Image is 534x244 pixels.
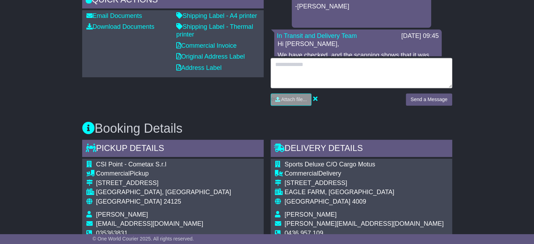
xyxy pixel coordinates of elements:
div: Delivery [285,170,444,178]
span: © One World Courier 2025. All rights reserved. [93,236,194,242]
div: Delivery Details [271,140,452,159]
a: Commercial Invoice [176,42,237,49]
a: Shipping Label - A4 printer [176,12,257,19]
a: Address Label [176,64,222,71]
div: [STREET_ADDRESS] [96,179,231,187]
a: Download Documents [86,23,154,30]
span: 0436 957 109 [285,230,323,237]
span: [PERSON_NAME] [96,211,148,218]
span: 035363831 [96,230,128,237]
span: 4009 [352,198,366,205]
span: Sports Deluxe C/O Cargo Motus [285,161,375,168]
div: EAGLE FARM, [GEOGRAPHIC_DATA] [285,189,444,196]
a: In Transit and Delivery Team [277,32,357,39]
div: Pickup Details [82,140,264,159]
div: [GEOGRAPHIC_DATA], [GEOGRAPHIC_DATA] [96,189,231,196]
a: Original Address Label [176,53,245,60]
button: Send a Message [406,93,452,106]
p: Hi [PERSON_NAME], [278,40,438,48]
span: Commercial [96,170,130,177]
a: Shipping Label - Thermal printer [176,23,253,38]
div: [DATE] 09:45 [401,32,439,40]
span: Commercial [285,170,318,177]
div: Pickup [96,170,231,178]
span: [GEOGRAPHIC_DATA] [285,198,350,205]
span: [EMAIL_ADDRESS][DOMAIN_NAME] [96,220,203,227]
span: 24125 [164,198,181,205]
h3: Booking Details [82,121,452,136]
a: Email Documents [86,12,142,19]
span: [PERSON_NAME][EMAIL_ADDRESS][DOMAIN_NAME] [285,220,444,227]
p: We have checked, and the scanning shows that it was collected [DATE], 18/08. [278,52,438,67]
div: [STREET_ADDRESS] [285,179,444,187]
p: -[PERSON_NAME] [295,3,428,11]
span: CSI Point - Cometax S.r.l [96,161,166,168]
span: [PERSON_NAME] [285,211,337,218]
span: [GEOGRAPHIC_DATA] [96,198,162,205]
